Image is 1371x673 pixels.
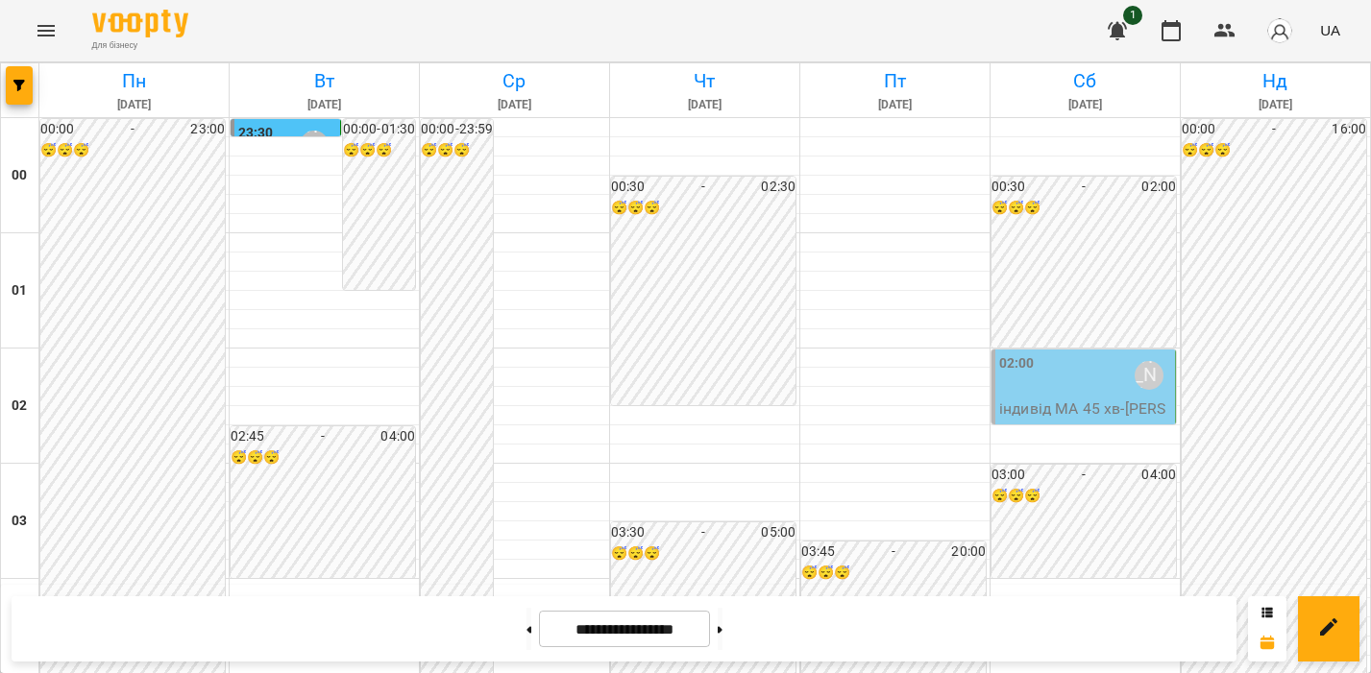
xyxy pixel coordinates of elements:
[801,543,836,559] font: 03:45
[12,282,27,298] font: 01
[1262,70,1287,92] font: Нд
[381,121,416,136] font: 01:30
[1182,142,1231,157] font: 😴😴😴
[1182,121,1216,136] font: 00:00
[12,397,27,413] font: 02
[801,565,850,580] font: 😴😴😴
[1312,12,1348,48] button: UA
[884,70,906,92] font: Пт
[611,179,646,194] font: 00:30
[380,428,415,444] font: 04:00
[92,10,188,37] img: Логотип Voopty
[190,121,225,136] font: 23:00
[611,545,660,561] font: 😴😴😴
[131,121,135,136] font: -
[688,98,722,111] font: [DATE]
[92,40,138,50] font: Для бізнесу
[878,98,913,111] font: [DATE]
[611,524,646,540] font: 03:30
[40,121,75,136] font: 00:00
[1135,361,1163,390] div: Самсонова Ніла
[231,449,280,465] font: 😴😴😴
[343,121,378,136] font: 00:00
[992,488,1040,503] font: 😴😴😴
[999,355,1035,371] font: 02:00
[321,428,325,444] font: -
[1135,308,1162,444] font: [PERSON_NAME]
[761,179,796,194] font: 02:30
[1259,98,1293,111] font: [DATE]
[421,121,455,136] font: 00:00
[314,70,334,92] font: Вт
[694,70,715,92] font: Чт
[1272,121,1276,136] font: -
[999,399,1120,418] font: індивід МА 45 хв
[231,428,265,444] font: 02:45
[300,131,329,159] div: Самсонова Ніла
[307,98,342,111] font: [DATE]
[1130,8,1137,21] font: 1
[1082,467,1086,482] font: -
[951,543,986,559] font: 20:00
[459,121,494,136] font: 23:59
[23,8,69,54] button: Меню
[1320,22,1340,38] font: UA
[502,70,526,92] font: Ср
[377,121,380,136] font: -
[1082,179,1086,194] font: -
[1141,467,1176,482] font: 04:00
[12,513,27,528] font: 03
[1141,179,1176,194] font: 02:00
[1332,121,1366,136] font: 16:00
[761,524,796,540] font: 05:00
[343,142,392,157] font: 😴😴😴
[40,142,89,157] font: 😴😴😴
[1073,70,1096,92] font: Сб
[1120,399,1124,418] font: -
[455,121,459,136] font: -
[1068,98,1103,111] font: [DATE]
[701,179,705,194] font: -
[1266,17,1293,44] img: avatar_s.png
[12,167,27,182] font: 00
[421,142,470,157] font: 😴😴😴
[892,543,895,559] font: -
[992,200,1040,215] font: 😴😴😴
[238,125,274,140] font: 23:30
[701,524,705,540] font: -
[992,467,1026,482] font: 03:00
[122,70,146,92] font: Пн
[611,200,660,215] font: 😴😴😴
[992,179,1026,194] font: 00:30
[498,98,532,111] font: [DATE]
[117,98,152,111] font: [DATE]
